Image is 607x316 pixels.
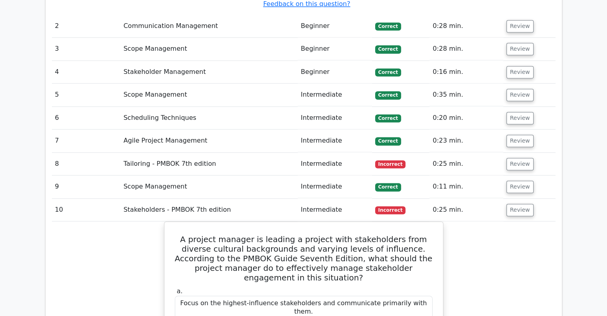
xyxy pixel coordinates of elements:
button: Review [506,112,534,124]
td: Agile Project Management [120,129,297,152]
td: 8 [52,153,121,175]
span: a. [177,287,183,295]
span: Incorrect [375,160,406,168]
td: Stakeholders - PMBOK 7th edition [120,199,297,221]
td: Scope Management [120,175,297,198]
td: 0:23 min. [429,129,503,152]
button: Review [506,89,534,101]
td: Communication Management [120,15,297,38]
td: Intermediate [298,153,372,175]
td: 0:25 min. [429,199,503,221]
td: 2 [52,15,121,38]
button: Review [506,135,534,147]
td: 5 [52,83,121,106]
td: Intermediate [298,83,372,106]
span: Correct [375,68,401,76]
button: Review [506,43,534,55]
span: Correct [375,114,401,122]
td: 7 [52,129,121,152]
span: Correct [375,45,401,53]
td: Intermediate [298,199,372,221]
td: Scope Management [120,38,297,60]
td: 3 [52,38,121,60]
td: 0:25 min. [429,153,503,175]
td: Intermediate [298,175,372,198]
button: Review [506,204,534,216]
h5: A project manager is leading a project with stakeholders from diverse cultural backgrounds and va... [174,235,433,282]
td: 6 [52,107,121,129]
td: 9 [52,175,121,198]
button: Review [506,20,534,32]
td: 0:35 min. [429,83,503,106]
span: Correct [375,183,401,191]
td: 0:28 min. [429,38,503,60]
button: Review [506,181,534,193]
td: Beginner [298,38,372,60]
td: 4 [52,61,121,83]
button: Review [506,158,534,170]
td: 0:11 min. [429,175,503,198]
td: 10 [52,199,121,221]
td: Beginner [298,61,372,83]
td: Scope Management [120,83,297,106]
td: Tailoring - PMBOK 7th edition [120,153,297,175]
td: 0:20 min. [429,107,503,129]
button: Review [506,66,534,78]
span: Correct [375,137,401,145]
span: Correct [375,91,401,99]
td: Scheduling Techniques [120,107,297,129]
span: Incorrect [375,206,406,214]
td: Stakeholder Management [120,61,297,83]
td: 0:28 min. [429,15,503,38]
td: 0:16 min. [429,61,503,83]
td: Beginner [298,15,372,38]
span: Correct [375,22,401,30]
td: Intermediate [298,129,372,152]
td: Intermediate [298,107,372,129]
